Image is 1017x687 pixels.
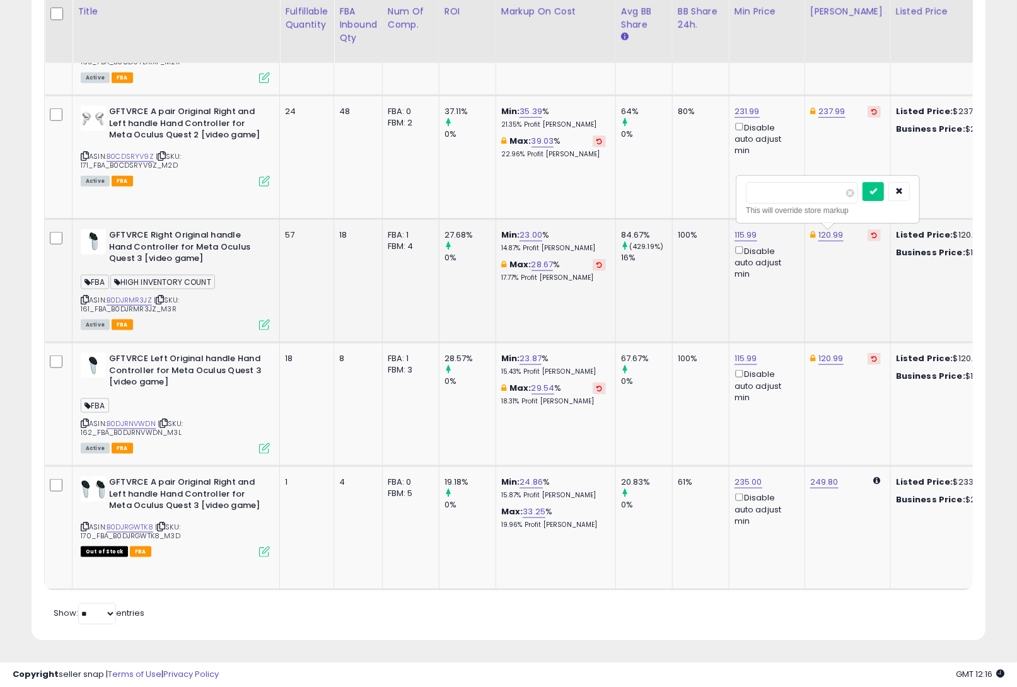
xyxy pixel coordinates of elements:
p: 14.87% Profit [PERSON_NAME] [501,244,606,253]
div: $119.78 [896,371,1001,382]
a: B0DJRNVWDN [107,419,156,429]
p: 17.77% Profit [PERSON_NAME] [501,274,606,282]
a: 28.67 [532,258,554,271]
b: Max: [501,505,523,517]
a: 23.87 [520,352,542,365]
span: All listings currently available for purchase on Amazon [81,72,110,83]
small: (429.19%) [629,241,663,251]
img: 31t9C2rg2cL._SL40_.jpg [81,106,106,131]
b: Business Price: [896,494,965,505]
div: % [501,136,606,159]
div: Markup on Cost [501,5,610,18]
p: 19.96% Profit [PERSON_NAME] [501,521,606,529]
strong: Copyright [13,668,59,680]
div: 48 [339,106,373,117]
div: 27.68% [445,229,496,241]
span: | SKU: 171_FBA_B0CDSRYV9Z_M2D [81,151,181,170]
div: Disable auto adjust min [735,120,795,156]
div: 28.57% [445,353,496,364]
div: 67.67% [621,353,672,364]
a: 115.99 [735,229,757,241]
div: Fulfillable Quantity [285,5,328,32]
div: Disable auto adjust min [735,367,795,403]
div: 0% [445,252,496,263]
div: $233 [896,494,1001,505]
div: 64% [621,106,672,117]
b: Listed Price: [896,229,953,241]
div: 18 [285,353,324,364]
div: ASIN: [81,229,270,329]
div: % [501,383,606,406]
div: $119.78 [896,247,1001,258]
a: 115.99 [735,352,757,365]
div: 0% [621,129,672,140]
b: Max: [509,382,532,394]
small: Avg BB Share. [621,32,629,43]
div: Disable auto adjust min [735,491,795,527]
p: 22.96% Profit [PERSON_NAME] [501,150,606,159]
span: FBA [112,176,133,187]
div: 80% [678,106,719,117]
div: 8 [339,353,373,364]
div: % [501,476,606,500]
span: FBA [81,275,109,289]
div: FBM: 2 [388,117,429,129]
div: [PERSON_NAME] [810,5,885,18]
p: 15.87% Profit [PERSON_NAME] [501,491,606,500]
span: FBA [130,546,151,557]
span: FBA [81,398,109,413]
div: 57 [285,229,324,241]
b: Min: [501,352,520,364]
div: 4 [339,476,373,488]
b: Max: [509,258,532,270]
img: 31DwJkzjrSL._SL40_.jpg [81,229,106,255]
img: 21U2KliTEPL._SL40_.jpg [81,353,106,378]
div: % [501,353,606,376]
a: Terms of Use [108,668,161,680]
div: % [501,106,606,129]
div: Min Price [735,5,799,18]
a: 120.99 [818,229,844,241]
b: Business Price: [896,123,965,135]
a: 23.00 [520,229,542,241]
b: GFTVRCE Left Original handle Hand Controller for Meta Oculus Quest 3 [video game] [109,353,262,391]
div: 20.83% [621,476,672,488]
div: 0% [621,376,672,387]
b: Listed Price: [896,352,953,364]
span: | SKU: 161_FBA_B0DJRMR3JZ_M3R [81,295,179,314]
div: Disable auto adjust min [735,244,795,280]
span: FBA [112,320,133,330]
a: 231.99 [735,105,760,118]
div: 61% [678,476,719,488]
span: All listings currently available for purchase on Amazon [81,320,110,330]
a: 33.25 [523,505,545,518]
div: $235.61 [896,124,1001,135]
span: HIGH INVENTORY COUNT [110,275,215,289]
b: Min: [501,476,520,488]
div: Num of Comp. [388,5,434,32]
div: This will override store markup [746,204,910,217]
div: 0% [621,499,672,511]
span: FBA [112,443,133,454]
div: % [501,259,606,282]
div: ASIN: [81,353,270,453]
b: Business Price: [896,246,965,258]
div: $120.99 [896,229,1001,241]
span: FBA [112,72,133,83]
a: 120.99 [818,352,844,365]
b: Listed Price: [896,105,953,117]
span: | SKU: 162_FBA_B0DJRNVWDN_M3L [81,419,183,437]
p: 21.35% Profit [PERSON_NAME] [501,120,606,129]
div: 0% [445,376,496,387]
div: Title [78,5,274,18]
div: Listed Price [896,5,1005,18]
span: 2025-10-9 12:16 GMT [956,668,1004,680]
b: Business Price: [896,370,965,382]
div: Avg BB Share [621,5,667,32]
span: | SKU: 170_FBA_B0DJRGWTK8_M3D [81,522,180,541]
a: 39.03 [532,135,554,147]
div: 0% [445,129,496,140]
div: 0% [445,499,496,511]
div: FBM: 5 [388,488,429,499]
div: 18 [339,229,373,241]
